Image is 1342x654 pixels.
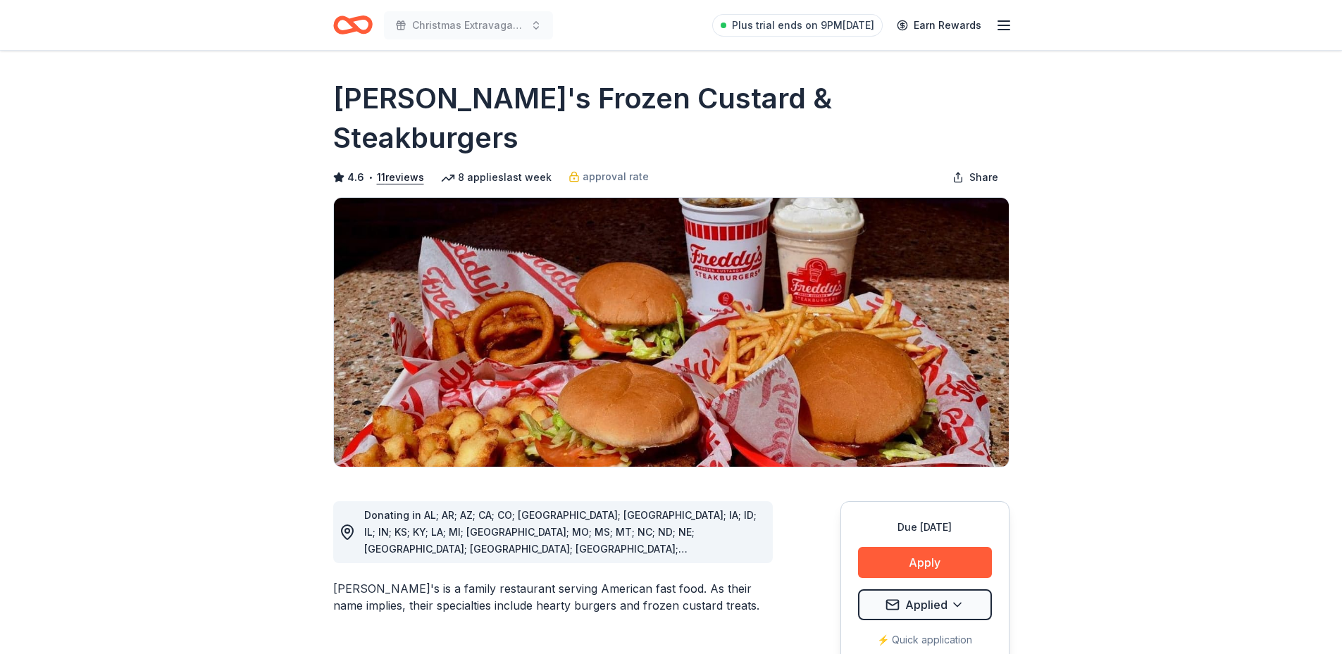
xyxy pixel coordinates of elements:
span: 4.6 [347,169,364,186]
div: 8 applies last week [441,169,552,186]
h1: [PERSON_NAME]'s Frozen Custard & Steakburgers [333,79,1009,158]
span: Applied [905,596,948,614]
button: 11reviews [377,169,424,186]
img: Image for Freddy's Frozen Custard & Steakburgers [334,198,1009,467]
div: ⚡️ Quick application [858,631,992,648]
div: Due [DATE] [858,519,992,536]
div: [PERSON_NAME]'s is a family restaurant serving American fast food. As their name implies, their s... [333,580,773,614]
button: Share [941,163,1009,191]
span: Plus trial ends on 9PM[DATE] [732,17,874,34]
a: approval rate [569,168,649,185]
span: Share [969,169,998,186]
a: Earn Rewards [888,13,990,38]
button: Apply [858,547,992,578]
a: Plus trial ends on 9PM[DATE] [712,14,883,37]
button: Christmas Extravaganza [384,11,553,39]
a: Home [333,8,373,42]
span: • [368,172,373,183]
span: Donating in AL; AR; AZ; CA; CO; [GEOGRAPHIC_DATA]; [GEOGRAPHIC_DATA]; IA; ID; IL; IN; KS; KY; LA;... [364,509,757,589]
span: approval rate [583,168,649,185]
span: Christmas Extravaganza [412,17,525,34]
button: Applied [858,589,992,620]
